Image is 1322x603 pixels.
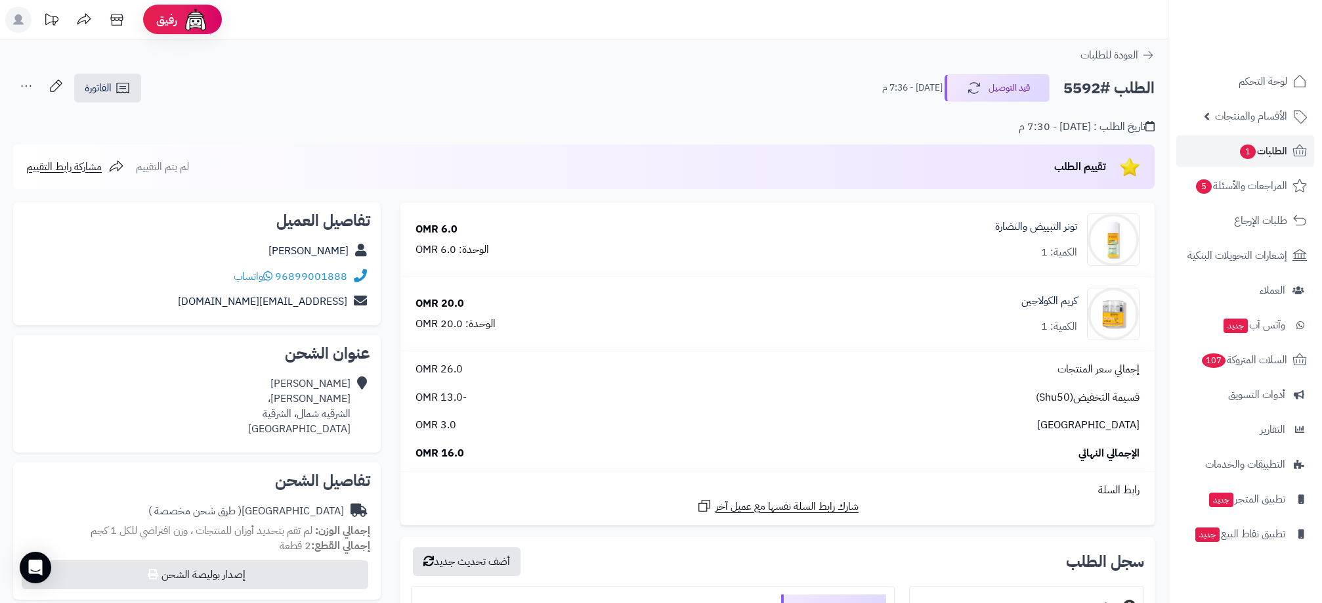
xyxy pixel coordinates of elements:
div: تاريخ الطلب : [DATE] - 7:30 م [1019,120,1155,135]
span: الطلبات [1239,142,1287,160]
span: تطبيق نقاط البيع [1194,525,1285,543]
button: قيد التوصيل [945,74,1050,102]
span: قسيمة التخفيض(Shu50) [1036,390,1140,405]
span: شارك رابط السلة نفسها مع عميل آخر [715,499,859,514]
span: 16.0 OMR [416,446,464,461]
img: 1739577911-cm4q2lzl60e1o01kl6bq28ipx_final-90x90.png [1088,288,1139,340]
a: المراجعات والأسئلة5 [1176,170,1314,202]
a: طلبات الإرجاع [1176,205,1314,236]
span: إجمالي سعر المنتجات [1057,362,1140,377]
span: التقارير [1260,420,1285,439]
span: المراجعات والأسئلة [1195,177,1287,195]
a: أدوات التسويق [1176,379,1314,411]
span: 26.0 OMR [416,362,463,377]
a: التقارير [1176,414,1314,445]
div: 6.0 OMR [416,222,458,237]
span: 3.0 OMR [416,418,456,433]
span: لوحة التحكم [1239,72,1287,91]
div: [PERSON_NAME] [PERSON_NAME]، الشرقيه شمال، الشرقية [GEOGRAPHIC_DATA] [248,376,351,436]
span: لم تقم بتحديد أوزان للمنتجات ، وزن افتراضي للكل 1 كجم [91,523,312,539]
h2: تفاصيل الشحن [24,473,370,489]
a: العودة للطلبات [1080,47,1155,63]
a: تحديثات المنصة [35,7,68,36]
a: إشعارات التحويلات البنكية [1176,240,1314,271]
a: لوحة التحكم [1176,66,1314,97]
span: السلات المتروكة [1201,351,1287,369]
span: تطبيق المتجر [1208,490,1285,508]
span: 107 [1202,353,1226,368]
a: شارك رابط السلة نفسها مع عميل آخر [696,498,859,514]
span: 5 [1196,179,1212,194]
a: وآتس آبجديد [1176,309,1314,341]
span: التطبيقات والخدمات [1205,455,1285,474]
a: مشاركة رابط التقييم [26,159,124,175]
small: [DATE] - 7:36 م [882,81,943,95]
small: 2 قطعة [280,538,370,554]
a: التطبيقات والخدمات [1176,449,1314,480]
a: [PERSON_NAME] [268,243,349,259]
a: واتساب [234,269,272,284]
a: السلات المتروكة107 [1176,344,1314,376]
span: جديد [1224,319,1248,333]
button: أضف تحديث جديد [413,547,521,576]
span: 1 [1240,145,1256,159]
img: ai-face.png [182,7,209,33]
img: logo-2.png [1233,37,1310,64]
span: لم يتم التقييم [136,159,189,175]
strong: إجمالي القطع: [311,538,370,554]
button: إصدار بوليصة الشحن [22,560,368,589]
div: 20.0 OMR [416,296,464,311]
span: إشعارات التحويلات البنكية [1187,246,1287,265]
span: رفيق [156,12,177,28]
div: الكمية: 1 [1041,319,1077,334]
a: العملاء [1176,275,1314,306]
div: Open Intercom Messenger [20,552,51,583]
a: الفاتورة [74,74,141,102]
h2: عنوان الشحن [24,346,370,361]
a: تطبيق المتجرجديد [1176,483,1314,515]
a: تطبيق نقاط البيعجديد [1176,518,1314,550]
span: الأقسام والمنتجات [1215,107,1287,125]
div: الوحدة: 20.0 OMR [416,317,496,332]
div: رابط السلة [406,483,1149,498]
span: تقييم الطلب [1054,159,1106,175]
h2: الطلب #5592 [1063,75,1155,102]
a: كريم الكولاجين [1021,294,1077,309]
span: جديد [1209,493,1233,507]
h2: تفاصيل العميل [24,213,370,229]
a: [EMAIL_ADDRESS][DOMAIN_NAME] [178,294,347,309]
div: [GEOGRAPHIC_DATA] [148,504,344,519]
span: الفاتورة [85,80,112,96]
img: 1739577595-cm51khrme0n1z01klhcir4seo_WHITING_TONER-01-90x90.jpg [1088,213,1139,266]
a: الطلبات1 [1176,135,1314,167]
span: طلبات الإرجاع [1234,212,1287,230]
a: تونر التبييض والنضارة [995,219,1077,234]
span: ( طرق شحن مخصصة ) [148,503,242,519]
span: الإجمالي النهائي [1078,446,1140,461]
span: العملاء [1260,281,1285,300]
span: مشاركة رابط التقييم [26,159,102,175]
span: العودة للطلبات [1080,47,1138,63]
span: [GEOGRAPHIC_DATA] [1037,418,1140,433]
div: الكمية: 1 [1041,245,1077,260]
strong: إجمالي الوزن: [315,523,370,539]
span: جديد [1195,527,1220,542]
div: الوحدة: 6.0 OMR [416,242,489,257]
span: -13.0 OMR [416,390,467,405]
span: أدوات التسويق [1228,386,1285,404]
a: 96899001888 [275,269,347,284]
h3: سجل الطلب [1066,554,1144,569]
span: وآتس آب [1222,316,1285,334]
